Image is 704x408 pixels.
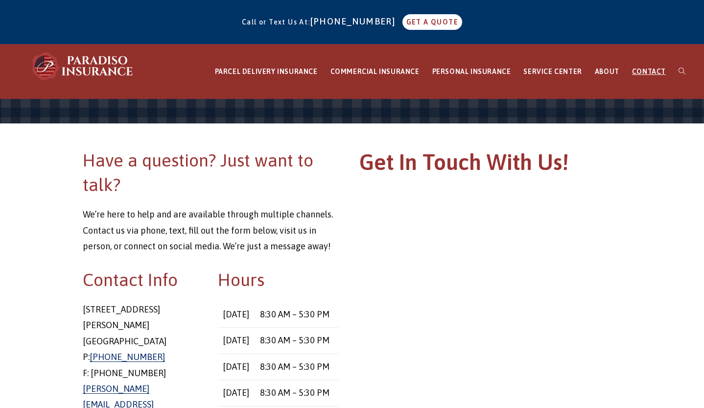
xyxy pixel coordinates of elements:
[83,207,338,254] p: We’re here to help and are available through multiple channels. Contact us via phone, text, fill ...
[90,352,165,362] a: [PHONE_NUMBER]
[260,335,329,345] time: 8:30 AM – 5:30 PM
[523,68,582,75] span: SERVICE CENTER
[218,380,255,406] td: [DATE]
[218,354,255,380] td: [DATE]
[260,309,329,319] time: 8:30 AM – 5:30 PM
[588,45,626,99] a: ABOUT
[260,387,329,398] time: 8:30 AM – 5:30 PM
[218,328,255,354] td: [DATE]
[310,16,400,26] a: [PHONE_NUMBER]
[83,267,203,292] h2: Contact Info
[626,45,672,99] a: CONTACT
[324,45,426,99] a: COMMERCIAL INSURANCE
[218,302,255,328] td: [DATE]
[29,51,137,81] img: Paradiso Insurance
[402,14,462,30] a: GET A QUOTE
[215,68,318,75] span: PARCEL DELIVERY INSURANCE
[595,68,619,75] span: ABOUT
[218,267,338,292] h2: Hours
[330,68,420,75] span: COMMERCIAL INSURANCE
[209,45,324,99] a: PARCEL DELIVERY INSURANCE
[242,18,310,26] span: Call or Text Us At:
[632,68,666,75] span: CONTACT
[426,45,517,99] a: PERSONAL INSURANCE
[432,68,511,75] span: PERSONAL INSURANCE
[260,361,329,372] time: 8:30 AM – 5:30 PM
[517,45,588,99] a: SERVICE CENTER
[359,148,615,182] h1: Get In Touch With Us!
[83,148,338,197] h2: Have a question? Just want to talk?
